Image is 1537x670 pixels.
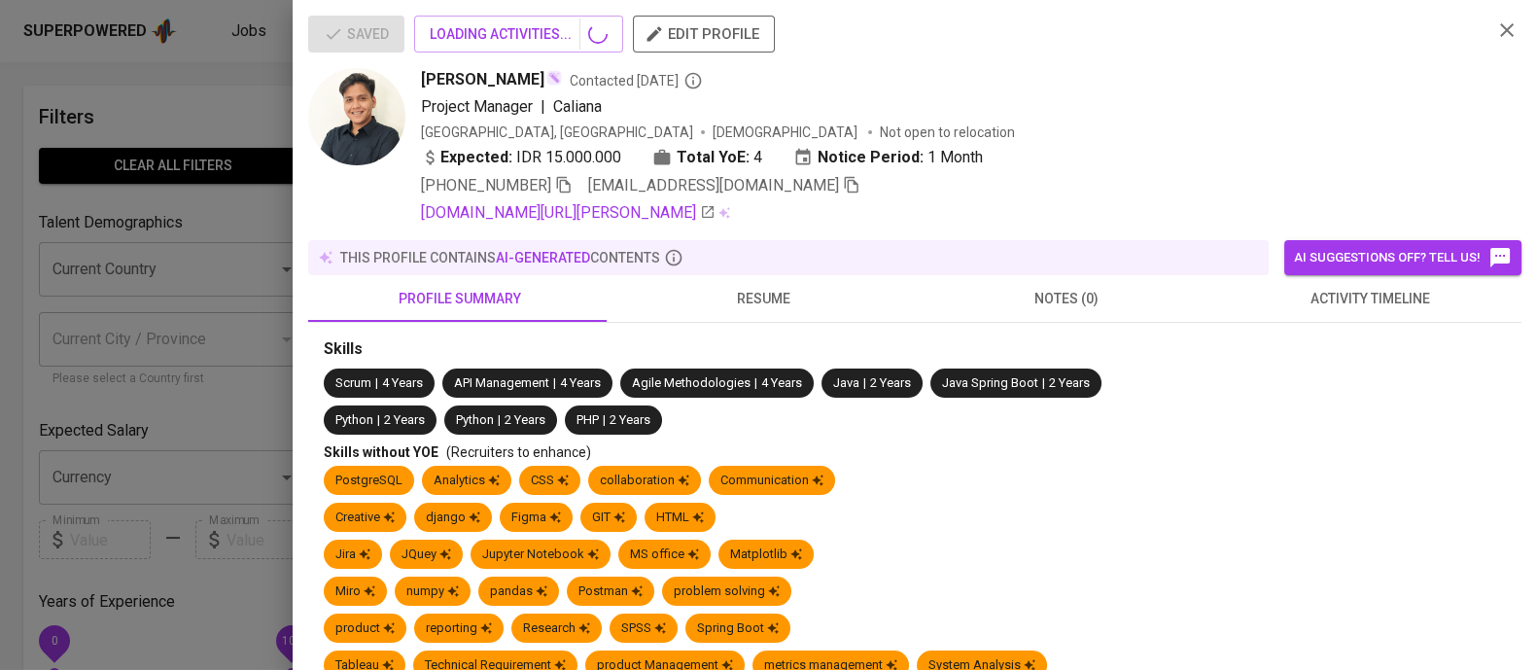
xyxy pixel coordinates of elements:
div: Skills [324,338,1506,361]
div: [GEOGRAPHIC_DATA], [GEOGRAPHIC_DATA] [421,123,693,142]
p: this profile contains contents [340,248,660,267]
span: API Management [454,375,549,390]
svg: By Batam recruiter [683,71,703,90]
span: activity timeline [1230,287,1510,311]
span: 2 Years [505,412,545,427]
span: | [754,374,757,393]
span: AI suggestions off? Tell us! [1294,246,1512,269]
div: problem solving [674,582,780,601]
span: [PHONE_NUMBER] [421,176,551,194]
b: Total YoE: [677,146,750,169]
span: 4 Years [761,375,802,390]
a: edit profile [633,25,775,41]
span: | [375,374,378,393]
span: 4 Years [560,375,601,390]
div: numpy [406,582,459,601]
span: 2 Years [1049,375,1090,390]
div: JQuey [402,546,451,564]
div: Communication [720,472,823,490]
span: Skills without YOE [324,444,438,460]
img: magic_wand.svg [546,70,562,86]
div: Postman [578,582,643,601]
span: Java [833,375,859,390]
div: HTML [656,509,704,527]
div: SPSS [621,619,666,638]
button: LOADING ACTIVITIES... [414,16,623,53]
div: Jupyter Notebook [482,546,599,564]
span: [EMAIL_ADDRESS][DOMAIN_NAME] [588,176,839,194]
span: Contacted [DATE] [570,71,703,90]
div: Miro [335,582,375,601]
a: [DOMAIN_NAME][URL][PERSON_NAME] [421,201,716,225]
span: (Recruiters to enhance) [446,444,591,460]
div: MS office [630,546,699,564]
span: Scrum [335,375,371,390]
div: IDR 15.000.000 [421,146,621,169]
span: LOADING ACTIVITIES... [430,22,608,47]
span: | [498,411,501,430]
div: 1 Month [793,146,983,169]
b: Expected: [440,146,512,169]
span: 2 Years [610,412,650,427]
span: Caliana [553,97,602,116]
div: Spring Boot [697,619,779,638]
div: Matplotlib [730,546,802,564]
span: | [553,374,556,393]
span: [PERSON_NAME] [421,68,544,91]
span: | [1042,374,1045,393]
button: edit profile [633,16,775,53]
span: | [377,411,380,430]
div: pandas [490,582,547,601]
div: Creative [335,509,395,527]
div: collaboration [600,472,689,490]
span: | [603,411,606,430]
div: reporting [426,619,492,638]
span: profile summary [320,287,600,311]
span: 4 [753,146,762,169]
span: Python [456,412,494,427]
div: Jira [335,546,370,564]
div: Figma [511,509,561,527]
img: 5c0cf7efe45dbe111707ec3c798cad7d.jpg [308,68,405,165]
span: PHP [576,412,599,427]
div: Analytics [434,472,500,490]
div: PostgreSQL [335,472,402,490]
span: notes (0) [926,287,1206,311]
span: resume [623,287,903,311]
span: 2 Years [870,375,911,390]
span: AI-generated [496,250,590,265]
b: Notice Period: [818,146,924,169]
span: 2 Years [384,412,425,427]
span: Project Manager [421,97,533,116]
div: Research [523,619,590,638]
div: django [426,509,480,527]
span: 4 Years [382,375,423,390]
span: | [541,95,545,119]
div: CSS [531,472,569,490]
div: product [335,619,395,638]
button: AI suggestions off? Tell us! [1284,240,1521,275]
span: edit profile [648,21,759,47]
span: | [863,374,866,393]
span: Java Spring Boot [942,375,1038,390]
span: Python [335,412,373,427]
p: Not open to relocation [880,123,1015,142]
div: GIT [592,509,625,527]
span: Agile Methodologies [632,375,751,390]
span: [DEMOGRAPHIC_DATA] [713,123,860,142]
